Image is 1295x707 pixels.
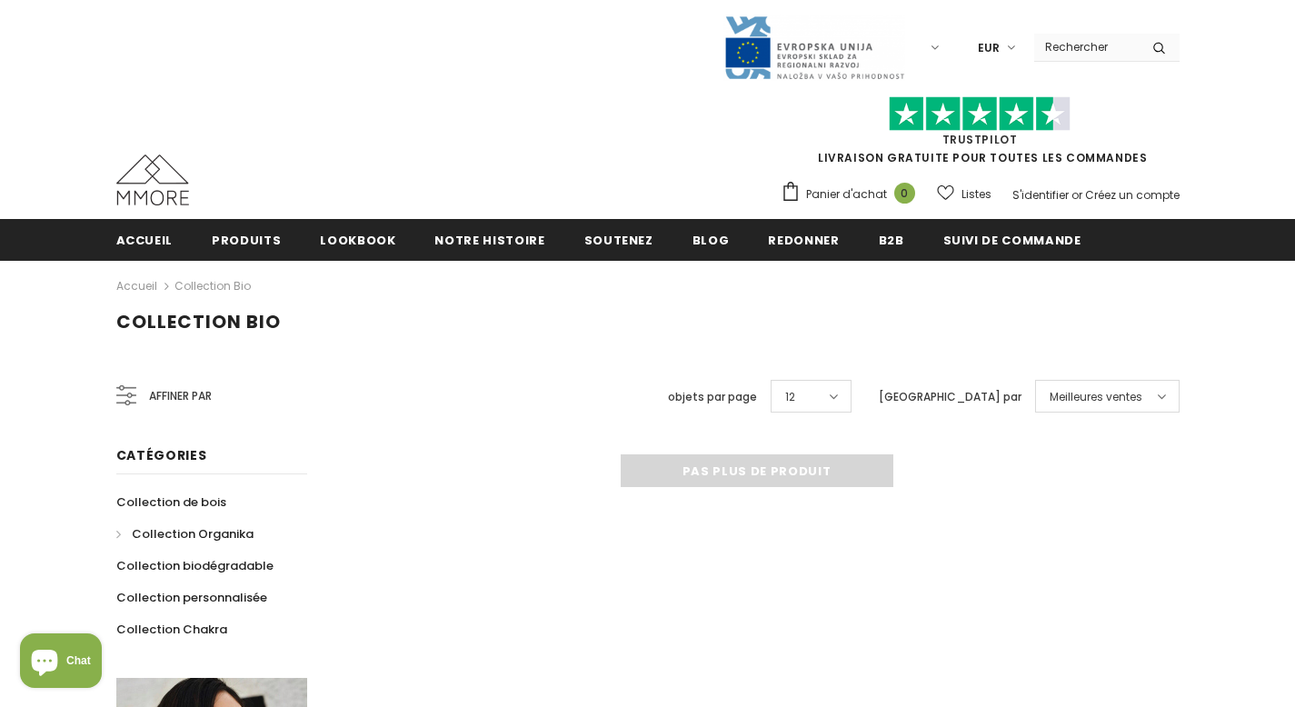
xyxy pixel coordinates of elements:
[584,232,653,249] span: soutenez
[320,219,395,260] a: Lookbook
[879,219,904,260] a: B2B
[1071,187,1082,203] span: or
[1085,187,1180,203] a: Créez un compte
[723,39,905,55] a: Javni Razpis
[116,589,267,606] span: Collection personnalisée
[942,132,1018,147] a: TrustPilot
[116,219,174,260] a: Accueil
[174,278,251,294] a: Collection Bio
[879,388,1021,406] label: [GEOGRAPHIC_DATA] par
[116,621,227,638] span: Collection Chakra
[937,178,991,210] a: Listes
[116,275,157,297] a: Accueil
[692,219,730,260] a: Blog
[584,219,653,260] a: soutenez
[781,105,1180,165] span: LIVRAISON GRATUITE POUR TOUTES LES COMMANDES
[116,613,227,645] a: Collection Chakra
[723,15,905,81] img: Javni Razpis
[132,525,254,543] span: Collection Organika
[116,232,174,249] span: Accueil
[116,154,189,205] img: Cas MMORE
[434,219,544,260] a: Notre histoire
[434,232,544,249] span: Notre histoire
[668,388,757,406] label: objets par page
[116,550,274,582] a: Collection biodégradable
[149,386,212,406] span: Affiner par
[116,446,207,464] span: Catégories
[768,219,839,260] a: Redonner
[1012,187,1069,203] a: S'identifier
[320,232,395,249] span: Lookbook
[879,232,904,249] span: B2B
[116,557,274,574] span: Collection biodégradable
[1034,34,1139,60] input: Search Site
[212,219,281,260] a: Produits
[116,493,226,511] span: Collection de bois
[943,219,1081,260] a: Suivi de commande
[1050,388,1142,406] span: Meilleures ventes
[15,633,107,692] inbox-online-store-chat: Shopify online store chat
[806,185,887,204] span: Panier d'achat
[116,309,281,334] span: Collection Bio
[768,232,839,249] span: Redonner
[943,232,1081,249] span: Suivi de commande
[889,96,1071,132] img: Faites confiance aux étoiles pilotes
[692,232,730,249] span: Blog
[116,486,226,518] a: Collection de bois
[116,518,254,550] a: Collection Organika
[781,181,924,208] a: Panier d'achat 0
[116,582,267,613] a: Collection personnalisée
[212,232,281,249] span: Produits
[978,39,1000,57] span: EUR
[785,388,795,406] span: 12
[894,183,915,204] span: 0
[961,185,991,204] span: Listes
